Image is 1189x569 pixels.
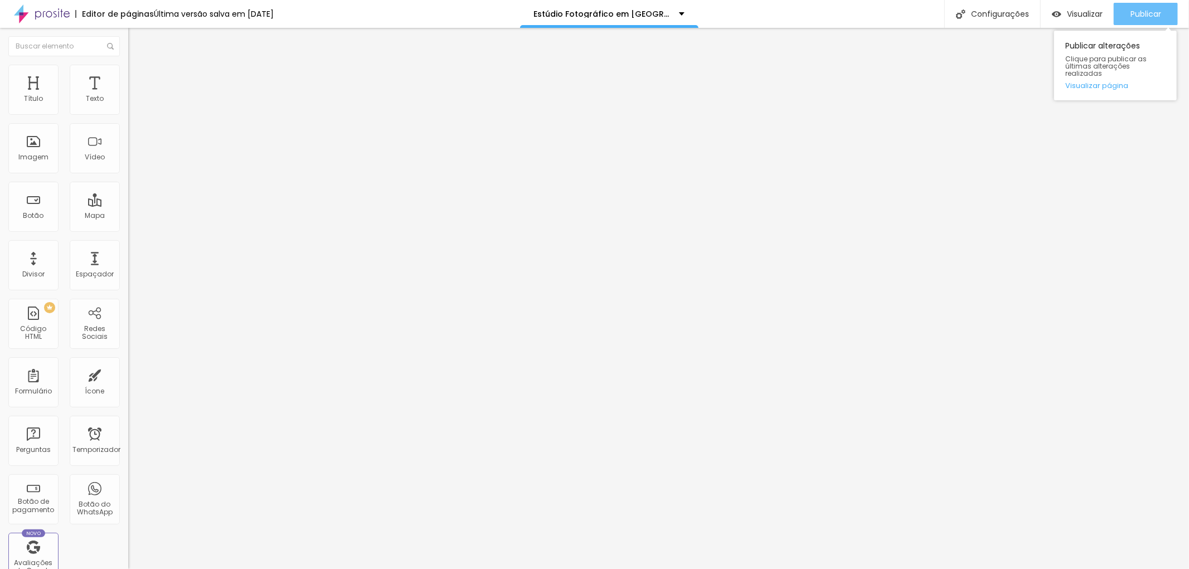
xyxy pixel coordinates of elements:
[85,152,105,162] font: Vídeo
[86,94,104,103] font: Texto
[72,445,120,454] font: Temporizador
[15,386,52,396] font: Formulário
[85,211,105,220] font: Mapa
[1065,54,1147,78] font: Clique para publicar as últimas alterações realizadas
[85,386,105,396] font: Ícone
[13,497,55,514] font: Botão de pagamento
[77,499,113,517] font: Botão do WhatsApp
[1041,3,1114,25] button: Visualizar
[76,269,114,279] font: Espaçador
[1067,8,1103,20] font: Visualizar
[82,324,108,341] font: Redes Sociais
[1114,3,1178,25] button: Publicar
[16,445,51,454] font: Perguntas
[23,211,44,220] font: Botão
[1065,40,1140,51] font: Publicar alterações
[1065,82,1166,89] a: Visualizar página
[26,530,41,537] font: Novo
[128,28,1189,569] iframe: Editor
[1052,9,1061,19] img: view-1.svg
[1065,80,1128,91] font: Visualizar página
[1130,8,1161,20] font: Publicar
[18,152,48,162] font: Imagem
[534,8,721,20] font: Estúdio Fotográfico em [GEOGRAPHIC_DATA]
[107,43,114,50] img: Ícone
[956,9,965,19] img: Ícone
[22,269,45,279] font: Divisor
[154,8,274,20] font: Última versão salva em [DATE]
[24,94,43,103] font: Título
[8,36,120,56] input: Buscar elemento
[82,8,154,20] font: Editor de páginas
[21,324,47,341] font: Código HTML
[971,8,1029,20] font: Configurações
